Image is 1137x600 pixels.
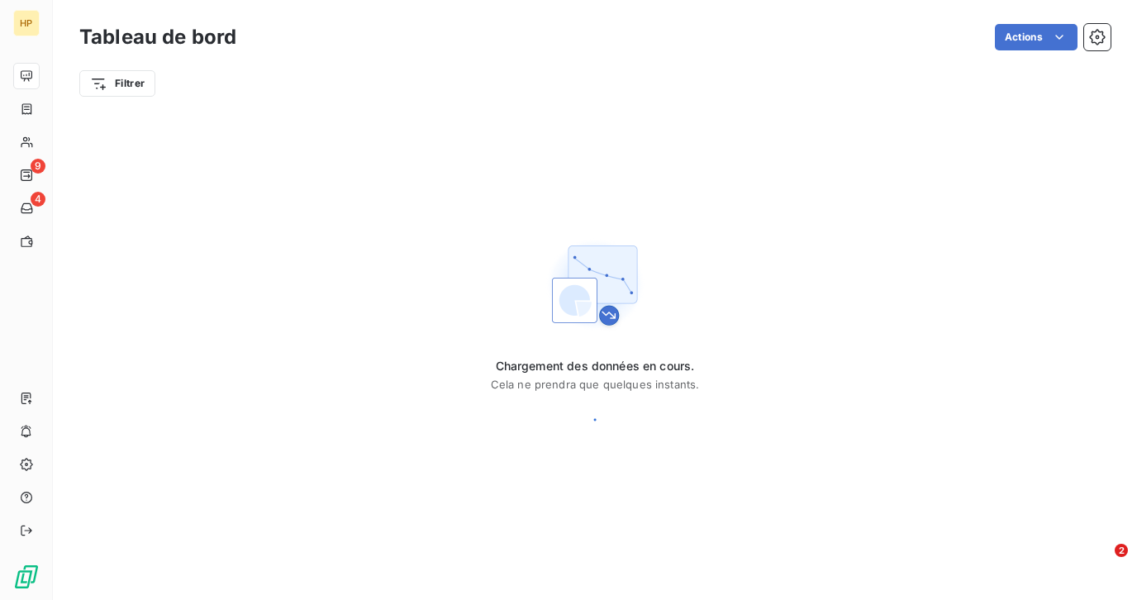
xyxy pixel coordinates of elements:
iframe: Intercom live chat [1081,544,1120,583]
span: 4 [31,192,45,207]
h3: Tableau de bord [79,22,236,52]
button: Actions [995,24,1078,50]
img: First time [542,232,648,338]
img: Logo LeanPay [13,564,40,590]
button: Filtrer [79,70,155,97]
span: 2 [1115,544,1128,557]
span: Chargement des données en cours. [491,358,700,374]
span: Cela ne prendra que quelques instants. [491,378,700,391]
div: HP [13,10,40,36]
span: 9 [31,159,45,174]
